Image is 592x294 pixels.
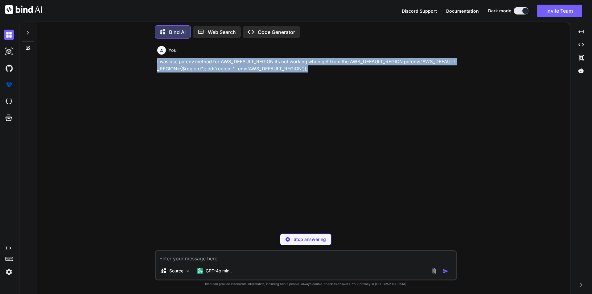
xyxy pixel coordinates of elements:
p: Bind can provide inaccurate information, including about people. Always double-check its answers.... [155,282,457,286]
p: Bind AI [169,28,186,36]
button: Documentation [446,8,479,14]
img: icon [442,268,449,274]
button: Discord Support [402,8,437,14]
button: Invite Team [537,5,582,17]
img: Bind AI [5,5,42,14]
img: cloudideIcon [4,96,14,107]
img: Pick Models [185,268,191,274]
p: Code Generator [258,28,295,36]
p: Source [169,268,183,274]
img: darkChat [4,30,14,40]
p: GPT-4o min.. [206,268,232,274]
img: premium [4,80,14,90]
img: darkAi-studio [4,46,14,57]
span: Dark mode [488,8,511,14]
p: Stop answering [294,236,326,242]
img: attachment [430,267,438,275]
img: settings [4,267,14,277]
p: Web Search [208,28,236,36]
img: githubDark [4,63,14,73]
p: I was use putenv method for AWS_DEFAULT_REGION its not working when get from the AWS_DEFAULT_REGI... [157,58,456,72]
img: GPT-4o mini [197,268,203,274]
h6: You [168,47,177,53]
